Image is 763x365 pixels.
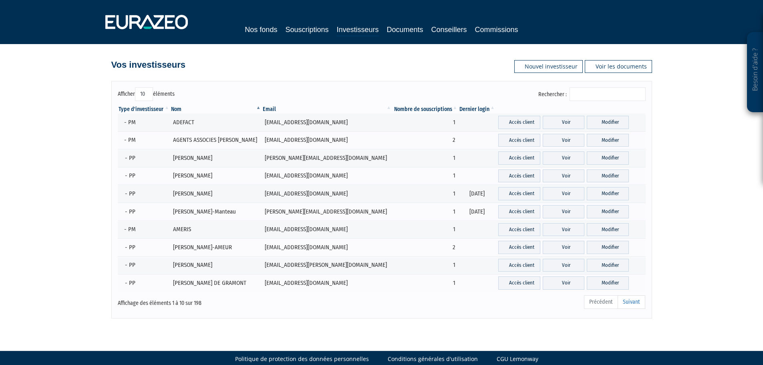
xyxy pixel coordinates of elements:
a: Accès client [498,187,540,200]
label: Rechercher : [538,87,646,101]
td: [DATE] [458,203,496,221]
td: 2 [392,238,458,256]
td: [EMAIL_ADDRESS][PERSON_NAME][DOMAIN_NAME] [262,256,392,274]
select: Afficheréléments [135,87,153,101]
a: Investisseurs [336,24,378,36]
td: 1 [392,149,458,167]
div: Affichage des éléments 1 à 10 sur 198 [118,294,331,307]
td: [PERSON_NAME]-Manteau [170,203,262,221]
td: [PERSON_NAME] [170,167,262,185]
label: Afficher éléments [118,87,175,101]
td: 1 [392,256,458,274]
td: 1 [392,113,458,131]
a: Modifier [587,134,628,147]
img: 1732889491-logotype_eurazeo_blanc_rvb.png [105,15,188,29]
input: Rechercher : [570,87,646,101]
a: Modifier [587,116,628,129]
a: Modifier [587,241,628,254]
a: Accès client [498,259,540,272]
a: CGU Lemonway [497,355,538,363]
td: [EMAIL_ADDRESS][DOMAIN_NAME] [262,221,392,239]
a: Voir [543,205,584,218]
a: Conseillers [431,24,467,35]
a: Accès client [498,205,540,218]
td: - PP [118,203,171,221]
th: Dernier login : activer pour trier la colonne par ordre croissant [458,105,496,113]
td: [PERSON_NAME]-AMEUR [170,238,262,256]
a: Conditions générales d'utilisation [388,355,478,363]
td: - PP [118,149,171,167]
a: Nouvel investisseur [514,60,583,73]
a: Voir [543,241,584,254]
td: AGENTS ASSOCIES [PERSON_NAME] [170,131,262,149]
td: [EMAIL_ADDRESS][DOMAIN_NAME] [262,131,392,149]
a: Suivant [618,295,645,309]
td: 1 [392,274,458,292]
td: ADEFACT [170,113,262,131]
a: Accès client [498,241,540,254]
th: Nombre de souscriptions : activer pour trier la colonne par ordre croissant [392,105,458,113]
td: 1 [392,203,458,221]
a: Voir [543,116,584,129]
td: [EMAIL_ADDRESS][DOMAIN_NAME] [262,167,392,185]
a: Modifier [587,276,628,290]
a: Voir [543,169,584,183]
td: [PERSON_NAME][EMAIL_ADDRESS][DOMAIN_NAME] [262,203,392,221]
td: - PP [118,256,171,274]
td: [EMAIL_ADDRESS][DOMAIN_NAME] [262,113,392,131]
a: Modifier [587,223,628,236]
td: [PERSON_NAME] DE GRAMONT [170,274,262,292]
a: Politique de protection des données personnelles [235,355,369,363]
a: Modifier [587,169,628,183]
td: [EMAIL_ADDRESS][DOMAIN_NAME] [262,274,392,292]
th: &nbsp; [496,105,645,113]
a: Documents [387,24,423,35]
a: Nos fonds [245,24,277,35]
td: [EMAIL_ADDRESS][DOMAIN_NAME] [262,185,392,203]
a: Voir [543,187,584,200]
td: - PM [118,221,171,239]
a: Accès client [498,116,540,129]
td: 1 [392,221,458,239]
a: Voir [543,276,584,290]
td: - PP [118,185,171,203]
a: Accès client [498,223,540,236]
td: [PERSON_NAME][EMAIL_ADDRESS][DOMAIN_NAME] [262,149,392,167]
a: Voir [543,259,584,272]
a: Accès client [498,276,540,290]
a: Accès client [498,151,540,165]
th: Type d'investisseur : activer pour trier la colonne par ordre croissant [118,105,171,113]
a: Voir [543,223,584,236]
td: - PM [118,131,171,149]
td: [PERSON_NAME] [170,256,262,274]
a: Accès client [498,169,540,183]
a: Voir [543,134,584,147]
td: [DATE] [458,185,496,203]
td: - PP [118,238,171,256]
td: 1 [392,185,458,203]
h4: Vos investisseurs [111,60,185,70]
a: Voir [543,151,584,165]
td: [PERSON_NAME] [170,185,262,203]
td: - PP [118,167,171,185]
a: Modifier [587,205,628,218]
a: Commissions [475,24,518,35]
a: Modifier [587,187,628,200]
td: 2 [392,131,458,149]
th: Nom : activer pour trier la colonne par ordre d&eacute;croissant [170,105,262,113]
th: Email : activer pour trier la colonne par ordre croissant [262,105,392,113]
td: [EMAIL_ADDRESS][DOMAIN_NAME] [262,238,392,256]
a: Souscriptions [285,24,328,35]
td: AMERIS [170,221,262,239]
a: Modifier [587,151,628,165]
a: Modifier [587,259,628,272]
p: Besoin d'aide ? [751,36,760,109]
td: - PP [118,274,171,292]
a: Accès client [498,134,540,147]
td: - PM [118,113,171,131]
td: 1 [392,167,458,185]
td: [PERSON_NAME] [170,149,262,167]
a: Voir les documents [585,60,652,73]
